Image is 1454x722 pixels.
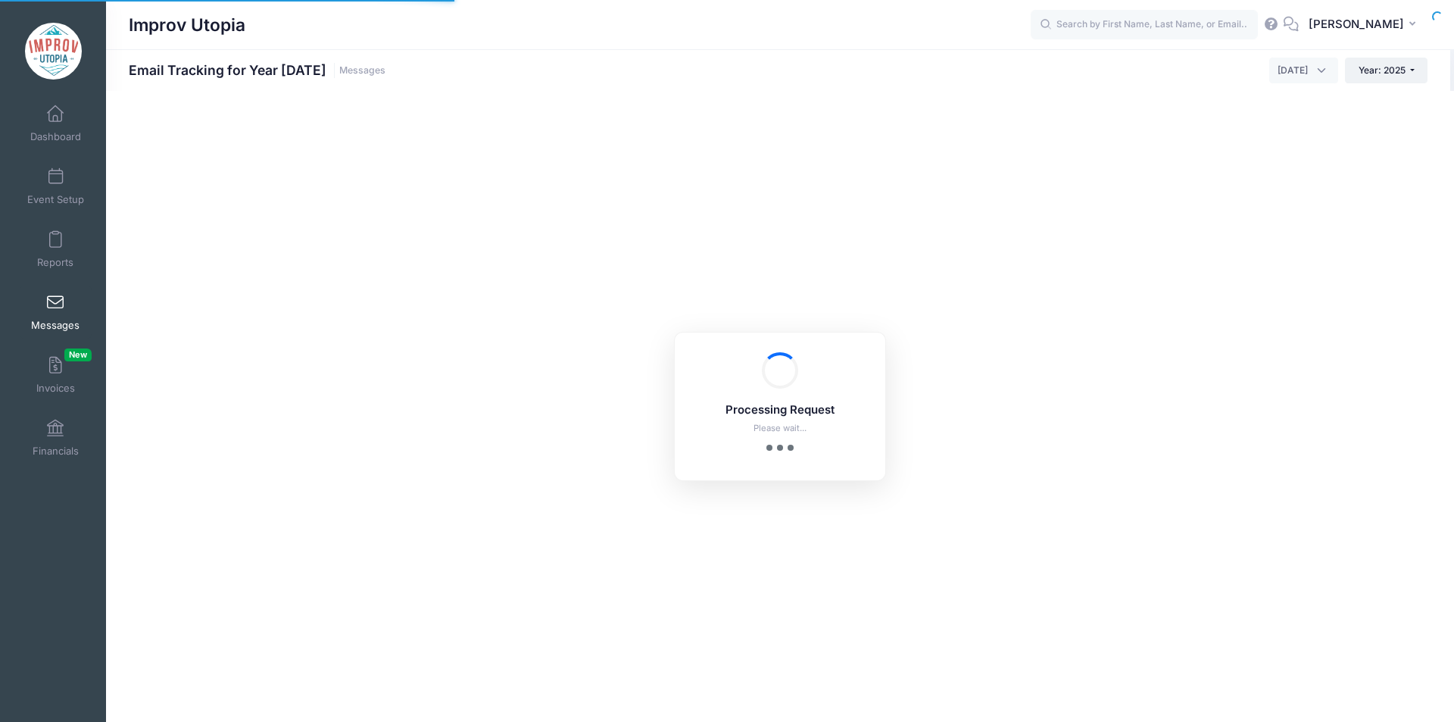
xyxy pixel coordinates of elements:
[64,348,92,361] span: New
[20,97,92,150] a: Dashboard
[37,256,73,269] span: Reports
[20,286,92,339] a: Messages
[1345,58,1427,83] button: Year: 2025
[20,223,92,276] a: Reports
[30,130,81,143] span: Dashboard
[20,160,92,213] a: Event Setup
[20,348,92,402] a: InvoicesNew
[129,62,385,78] h1: Email Tracking for Year [DATE]
[33,445,79,458] span: Financials
[36,382,75,395] span: Invoices
[27,193,84,206] span: Event Setup
[1309,16,1404,33] span: [PERSON_NAME]
[25,23,82,80] img: Improv Utopia
[20,411,92,464] a: Financials
[694,404,866,417] h5: Processing Request
[1269,58,1338,83] span: September 2025
[31,319,80,332] span: Messages
[1299,8,1431,42] button: [PERSON_NAME]
[1278,64,1308,77] span: September 2025
[339,65,385,77] a: Messages
[694,422,866,435] p: Please wait...
[129,8,245,42] h1: Improv Utopia
[1359,64,1406,76] span: Year: 2025
[1031,10,1258,40] input: Search by First Name, Last Name, or Email...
